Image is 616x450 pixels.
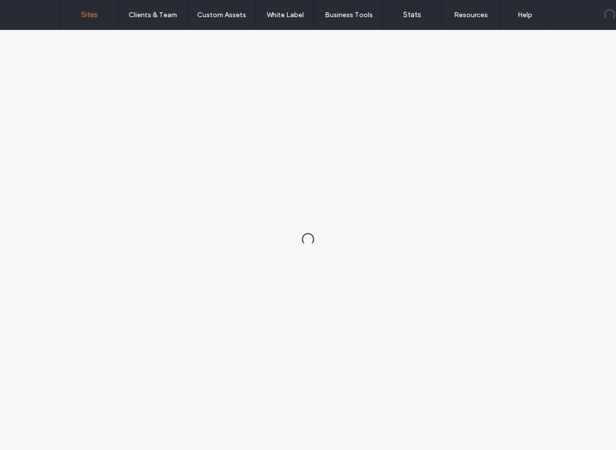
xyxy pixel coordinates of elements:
[129,11,177,19] label: Clients & Team
[267,11,304,19] label: White Label
[454,11,488,19] label: Resources
[518,11,532,19] label: Help
[325,11,373,19] label: Business Tools
[197,11,246,19] label: Custom Assets
[403,10,421,19] label: Stats
[81,10,98,19] label: Sites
